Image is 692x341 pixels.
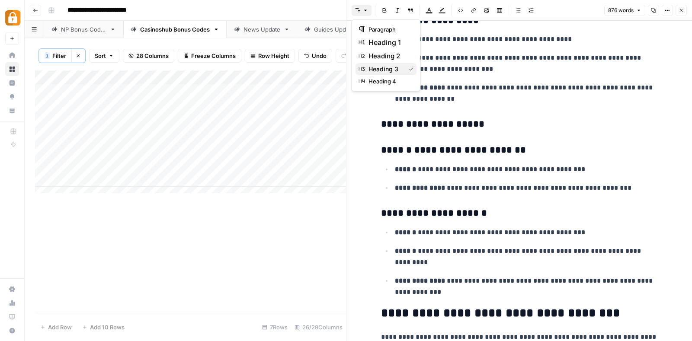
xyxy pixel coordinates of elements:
a: News Update [227,21,297,38]
span: Freeze Columns [191,51,236,60]
div: 7 Rows [259,320,291,334]
span: Undo [312,51,327,60]
button: Freeze Columns [178,49,241,63]
button: Undo [298,49,332,63]
a: Insights [5,76,19,90]
button: 1Filter [39,49,71,63]
span: heading 4 [368,77,410,86]
a: Usage [5,296,19,310]
span: Filter [52,51,66,60]
div: 1 [45,52,50,59]
button: Workspace: Adzz [5,7,19,29]
a: Guides Update [297,21,371,38]
span: 28 Columns [136,51,169,60]
span: Add 10 Rows [90,323,125,331]
a: Casinoshub Bonus Codes [123,21,227,38]
img: Adzz Logo [5,10,21,25]
div: Guides Update [314,25,354,34]
span: paragraph [368,25,410,34]
button: Add Row [35,320,77,334]
button: Add 10 Rows [77,320,130,334]
button: 28 Columns [123,49,174,63]
div: 26/28 Columns [291,320,346,334]
div: NP Bonus Codes [61,25,106,34]
div: News Update [243,25,280,34]
button: 876 words [604,5,645,16]
a: Settings [5,282,19,296]
a: Opportunities [5,90,19,104]
a: NP Bonus Codes [44,21,123,38]
a: Your Data [5,104,19,118]
span: Row Height [258,51,289,60]
a: Home [5,48,19,62]
a: Browse [5,62,19,76]
span: 876 words [608,6,634,14]
span: Add Row [48,323,72,331]
button: Sort [89,49,119,63]
span: heading 3 [368,65,402,73]
span: 1 [46,52,48,59]
button: Help + Support [5,324,19,338]
span: heading 2 [368,51,410,61]
span: Sort [95,51,106,60]
a: Learning Hub [5,310,19,324]
div: Casinoshub Bonus Codes [140,25,210,34]
button: Row Height [245,49,295,63]
span: heading 1 [368,37,410,48]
